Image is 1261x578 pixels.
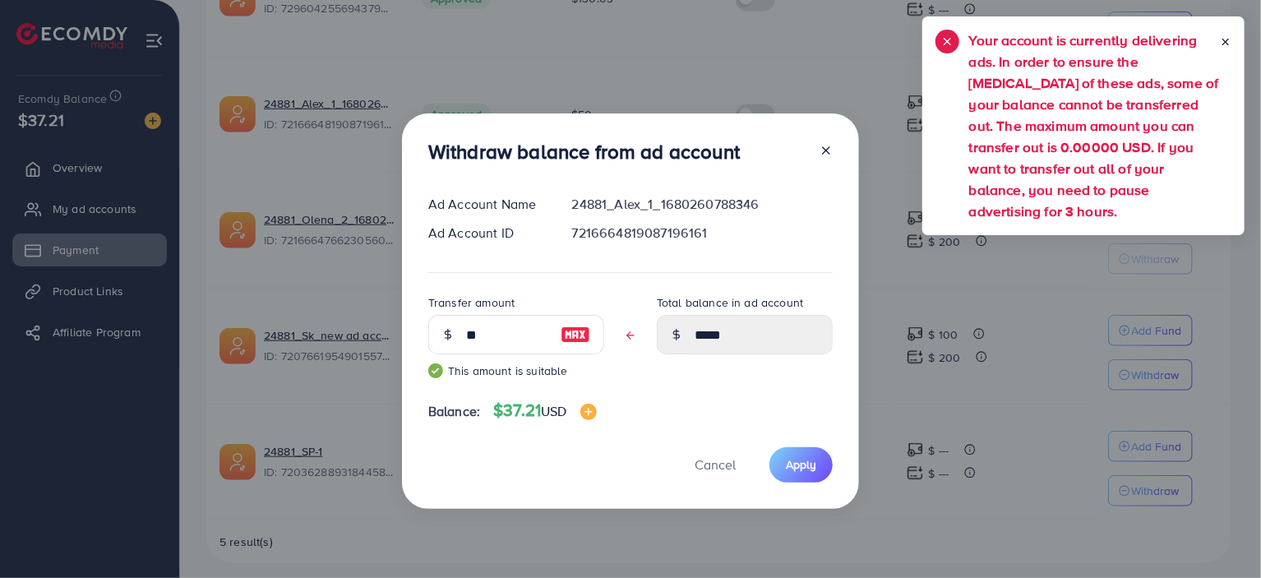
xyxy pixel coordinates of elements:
div: Ad Account ID [415,224,559,243]
h5: Your account is currently delivering ads. In order to ensure the [MEDICAL_DATA] of these ads, som... [969,30,1220,222]
small: This amount is suitable [428,363,604,379]
iframe: Chat [1191,504,1249,566]
img: image [580,404,597,420]
span: Cancel [695,455,736,474]
span: USD [541,402,566,420]
img: guide [428,363,443,378]
img: image [561,325,590,344]
div: 24881_Alex_1_1680260788346 [559,195,846,214]
h3: Withdraw balance from ad account [428,140,740,164]
label: Transfer amount [428,294,515,311]
button: Apply [769,447,833,483]
span: Balance: [428,402,480,421]
span: Apply [786,456,816,473]
h4: $37.21 [493,400,596,421]
label: Total balance in ad account [657,294,803,311]
div: Ad Account Name [415,195,559,214]
button: Cancel [674,447,756,483]
div: 7216664819087196161 [559,224,846,243]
